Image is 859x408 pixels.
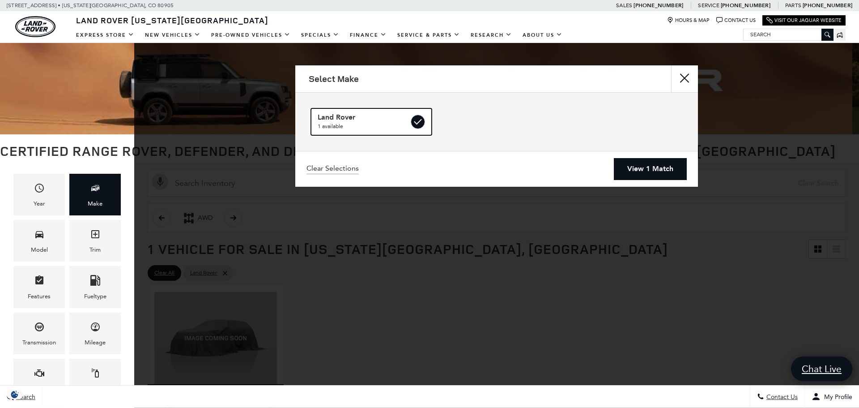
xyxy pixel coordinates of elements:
span: Parts [785,2,801,9]
a: Visit Our Jaguar Website [766,17,842,24]
div: Make [88,199,102,209]
div: Year [34,199,45,209]
a: [PHONE_NUMBER] [803,2,852,9]
a: Research [465,27,517,43]
div: Color [88,384,102,394]
span: Features [34,273,45,291]
div: YearYear [13,174,65,215]
span: Chat Live [797,363,846,375]
span: Fueltype [90,273,101,291]
img: Opt-Out Icon [4,390,25,399]
span: Service [698,2,719,9]
div: Fueltype [84,292,106,301]
span: Sales [616,2,632,9]
span: Make [90,180,101,199]
a: About Us [517,27,568,43]
a: Land Rover1 available [311,108,432,135]
div: Trim [89,245,101,255]
span: Land Rover [318,113,409,122]
span: Land Rover [US_STATE][GEOGRAPHIC_DATA] [76,15,268,26]
a: Specials [296,27,344,43]
div: Engine [30,384,48,394]
a: [PHONE_NUMBER] [721,2,770,9]
span: My Profile [821,393,852,401]
span: Engine [34,365,45,384]
span: Year [34,180,45,199]
div: ColorColor [69,359,121,400]
a: Chat Live [791,356,852,381]
button: Open user profile menu [805,386,859,408]
span: 1 available [318,122,409,131]
a: Hours & Map [667,17,710,24]
div: FueltypeFueltype [69,266,121,308]
div: FeaturesFeatures [13,266,65,308]
a: Clear Selections [306,164,359,175]
a: [STREET_ADDRESS] • [US_STATE][GEOGRAPHIC_DATA], CO 80905 [7,2,174,9]
a: Finance [344,27,392,43]
a: Land Rover [US_STATE][GEOGRAPHIC_DATA] [71,15,274,26]
a: Pre-Owned Vehicles [206,27,296,43]
div: TransmissionTransmission [13,313,65,354]
section: Click to Open Cookie Consent Modal [4,390,25,399]
input: Search [744,29,833,40]
h2: Select Make [309,74,359,84]
a: New Vehicles [140,27,206,43]
span: Model [34,227,45,245]
span: Transmission [34,319,45,338]
span: Color [90,365,101,384]
a: EXPRESS STORE [71,27,140,43]
div: Transmission [22,338,56,348]
a: Service & Parts [392,27,465,43]
div: MakeMake [69,174,121,215]
a: land-rover [15,16,55,37]
div: EngineEngine [13,359,65,400]
a: View 1 Match [614,158,687,180]
button: close [671,65,698,92]
div: Mileage [85,338,106,348]
div: MileageMileage [69,313,121,354]
a: [PHONE_NUMBER] [634,2,683,9]
a: Contact Us [716,17,756,24]
div: Model [31,245,48,255]
div: Features [28,292,51,301]
nav: Main Navigation [71,27,568,43]
div: TrimTrim [69,220,121,262]
span: Mileage [90,319,101,338]
span: Contact Us [764,393,798,401]
div: ModelModel [13,220,65,262]
img: Land Rover [15,16,55,37]
span: Trim [90,227,101,245]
